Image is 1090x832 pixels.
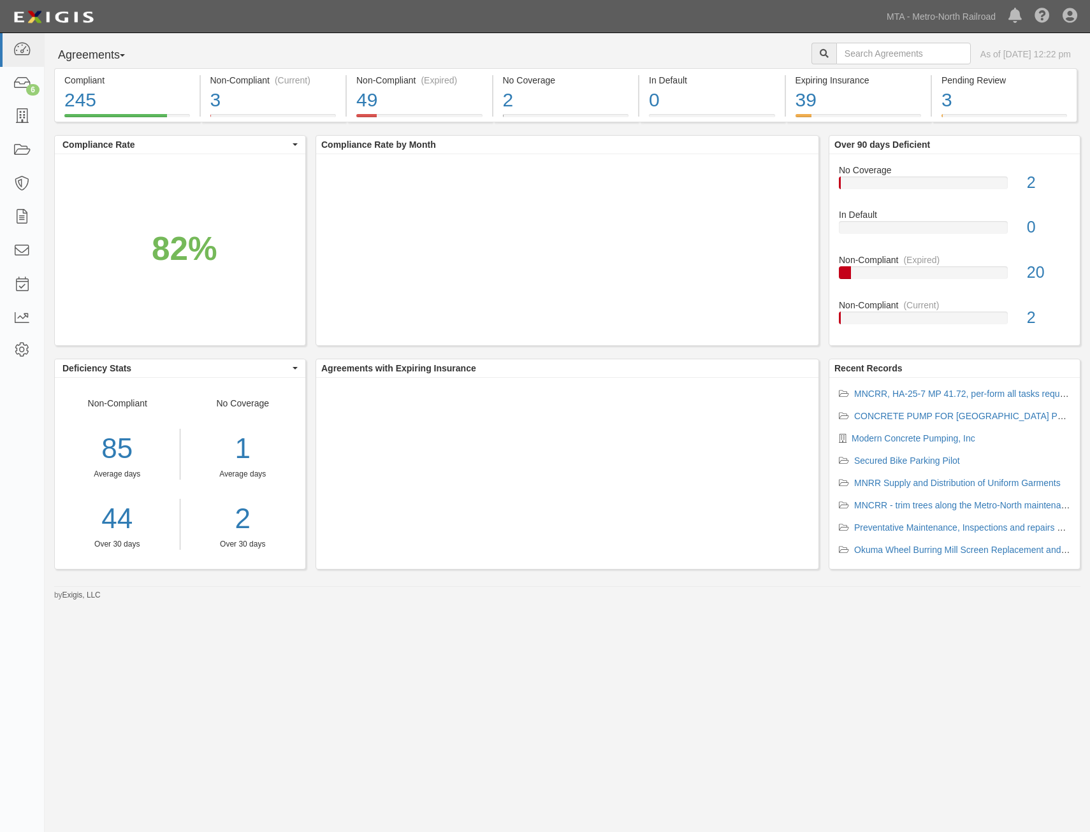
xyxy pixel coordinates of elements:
div: 2 [503,87,629,114]
img: logo-5460c22ac91f19d4615b14bd174203de0afe785f0fc80cf4dbbc73dc1793850b.png [10,6,98,29]
div: Non-Compliant [829,299,1080,312]
div: 1 [190,429,296,469]
div: 3 [941,87,1067,114]
b: Compliance Rate by Month [321,140,436,150]
div: In Default [649,74,775,87]
button: Compliance Rate [55,136,305,154]
div: 85 [55,429,180,469]
a: Modern Concrete Pumping, Inc [852,433,975,443]
a: MNRR Supply and Distribution of Uniform Garments [854,478,1061,488]
div: 6 [26,84,40,96]
small: by [54,590,101,601]
div: (Expired) [903,254,940,266]
div: (Current) [275,74,310,87]
a: No Coverage2 [493,114,639,124]
input: Search Agreements [836,43,971,64]
div: Expiring Insurance [796,74,922,87]
a: Exigis, LLC [62,591,101,599]
div: 2 [1017,306,1080,329]
i: Help Center - Complianz [1035,9,1050,24]
div: 0 [1017,216,1080,239]
a: Pending Review3 [932,114,1077,124]
div: 82% [152,226,217,272]
a: 2 [190,499,296,539]
a: In Default0 [839,208,1070,254]
div: Average days [190,469,296,480]
a: MTA - Metro-North Railroad [880,4,1002,29]
a: Non-Compliant(Current)3 [201,114,346,124]
span: Deficiency Stats [62,362,289,375]
div: No Coverage [503,74,629,87]
div: Over 30 days [190,539,296,550]
b: Over 90 days Deficient [834,140,930,150]
div: Average days [55,469,180,480]
div: Over 30 days [55,539,180,550]
div: 245 [64,87,190,114]
div: 20 [1017,261,1080,284]
a: Compliant245 [54,114,200,124]
button: Agreements [54,43,150,68]
div: (Expired) [421,74,457,87]
div: Non-Compliant (Current) [210,74,337,87]
a: Non-Compliant(Expired)49 [347,114,492,124]
b: Recent Records [834,363,903,373]
a: Expiring Insurance39 [786,114,931,124]
a: 44 [55,499,180,539]
div: (Current) [903,299,939,312]
div: No Coverage [829,164,1080,176]
div: As of [DATE] 12:22 pm [980,48,1071,61]
div: 2 [1017,171,1080,194]
div: 3 [210,87,337,114]
div: Pending Review [941,74,1067,87]
div: In Default [829,208,1080,221]
a: No Coverage2 [839,164,1070,209]
div: Non-Compliant (Expired) [356,74,483,87]
a: In Default0 [639,114,785,124]
div: 39 [796,87,922,114]
b: Agreements with Expiring Insurance [321,363,476,373]
div: Compliant [64,74,190,87]
div: 0 [649,87,775,114]
div: Non-Compliant [829,254,1080,266]
div: No Coverage [180,397,306,550]
span: Compliance Rate [62,138,289,151]
a: Non-Compliant(Expired)20 [839,254,1070,299]
a: Secured Bike Parking Pilot [854,455,960,466]
a: Non-Compliant(Current)2 [839,299,1070,334]
div: 49 [356,87,483,114]
button: Deficiency Stats [55,359,305,377]
div: Non-Compliant [55,397,180,550]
